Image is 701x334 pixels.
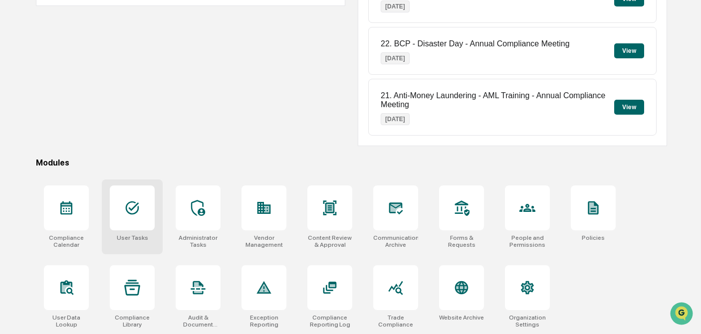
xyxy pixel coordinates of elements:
img: Scott Severs [10,159,26,175]
a: 🔎Data Lookup [6,225,67,243]
div: Compliance Library [110,314,155,328]
button: View [614,100,644,115]
div: Modules [36,158,667,167]
span: • [83,142,86,150]
div: Audit & Document Logs [176,314,221,328]
div: Past conversations [10,117,67,125]
span: Pylon [99,247,121,255]
div: User Data Lookup [44,314,89,328]
img: 1746055101610-c473b297-6a78-478c-a979-82029cc54cd1 [10,82,28,100]
span: • [83,168,86,176]
div: Policies [582,234,605,241]
span: Attestations [82,210,124,220]
img: Scott Severs [10,132,26,148]
div: 🗄️ [72,211,80,219]
img: 8933085812038_c878075ebb4cc5468115_72.jpg [21,82,39,100]
span: [PERSON_NAME] [31,142,81,150]
div: Communications Archive [373,234,418,248]
span: [PERSON_NAME] [31,168,81,176]
div: 🖐️ [10,211,18,219]
p: [DATE] [381,113,410,125]
p: 21. Anti-Money Laundering - AML Training - Annual Compliance Meeting [381,91,614,109]
div: We're available if you need us! [45,92,137,100]
div: Compliance Calendar [44,234,89,248]
div: Exception Reporting [241,314,286,328]
span: Data Lookup [20,229,63,239]
div: Website Archive [439,314,484,321]
p: [DATE] [381,52,410,64]
a: 🗄️Attestations [68,206,128,224]
div: Start new chat [45,82,164,92]
p: 22. BCP - Disaster Day - Annual Compliance Meeting [381,39,570,48]
div: Compliance Reporting Log [307,314,352,328]
a: Powered byPylon [70,247,121,255]
iframe: Open customer support [669,301,696,328]
div: Forms & Requests [439,234,484,248]
button: View [614,43,644,58]
span: [DATE] [88,168,109,176]
div: Content Review & Approval [307,234,352,248]
a: 🖐️Preclearance [6,206,68,224]
p: [DATE] [381,0,410,12]
div: User Tasks [117,234,148,241]
div: Administrator Tasks [176,234,221,248]
p: How can we help? [10,27,182,43]
span: Preclearance [20,210,64,220]
span: [DATE] [88,142,109,150]
div: 🔎 [10,230,18,238]
div: Trade Compliance [373,314,418,328]
div: Organization Settings [505,314,550,328]
div: Vendor Management [241,234,286,248]
button: See all [155,115,182,127]
div: People and Permissions [505,234,550,248]
button: Start new chat [170,85,182,97]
